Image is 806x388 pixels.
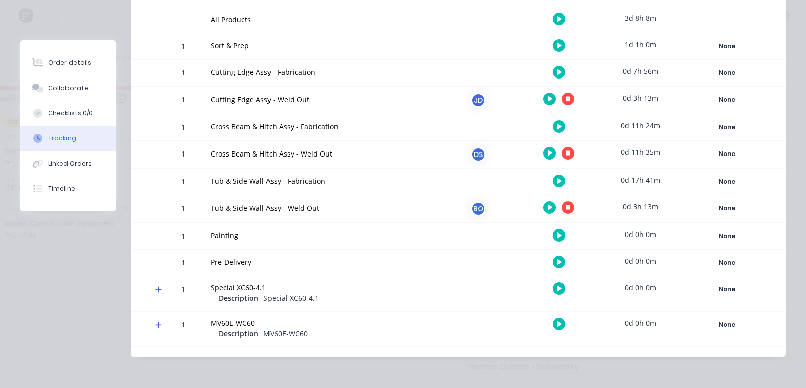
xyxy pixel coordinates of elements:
[168,313,198,346] div: 1
[690,229,764,243] button: None
[602,250,678,272] div: 0d 0h 0m
[168,142,198,168] div: 1
[211,230,427,241] div: Painting
[20,126,116,151] button: Tracking
[219,328,258,339] span: Description
[20,101,116,126] button: Checklists 0/0
[690,120,764,134] button: None
[691,318,763,331] div: None
[690,39,764,53] button: None
[211,14,427,25] div: All Products
[48,84,88,93] div: Collaborate
[168,35,198,59] div: 1
[168,116,198,140] div: 1
[263,293,319,303] span: Special XC60-4.1
[20,75,116,101] button: Collaborate
[211,176,427,186] div: Tub & Side Wall Assy - Fabrication
[263,329,308,338] span: MV60E-WC60
[691,121,763,134] div: None
[691,40,763,53] div: None
[211,148,427,159] div: Cross Beam & Hitch Assy - Weld Out
[602,312,678,334] div: 0d 0h 0m
[691,93,763,106] div: None
[602,33,678,56] div: 1d 1h 0m
[211,257,427,267] div: Pre-Delivery
[471,201,486,216] div: BO
[211,40,427,51] div: Sort & Prep
[48,58,91,67] div: Order details
[602,276,678,299] div: 0d 0h 0m
[168,61,198,86] div: 1
[20,151,116,176] button: Linked Orders
[48,159,92,168] div: Linked Orders
[48,134,76,143] div: Tracking
[168,278,198,311] div: 1
[690,201,764,215] button: None
[168,197,198,222] div: 1
[691,175,763,188] div: None
[691,229,763,243] div: None
[691,283,763,296] div: None
[602,60,678,83] div: 0d 7h 56m
[211,67,427,77] div: Cutting Edge Assy - Fabrication
[219,293,258,303] span: Description
[20,50,116,75] button: Order details
[691,202,763,215] div: None
[168,170,198,195] div: 1
[691,147,763,161] div: None
[602,195,678,218] div: 0d 3h 13m
[20,176,116,201] button: Timeline
[48,109,93,118] div: Checklists 0/0
[690,175,764,189] button: None
[602,87,678,109] div: 0d 3h 13m
[471,147,486,162] div: DS
[690,93,764,107] button: None
[211,94,427,105] div: Cutting Edge Assy - Weld Out
[211,318,427,328] div: MV60E-WC60
[690,147,764,161] button: None
[168,88,198,114] div: 1
[602,169,678,191] div: 0d 17h 41m
[48,184,75,193] div: Timeline
[471,93,486,108] div: JD
[690,66,764,80] button: None
[211,203,427,213] div: Tub & Side Wall Assy - Weld Out
[602,7,678,29] div: 3d 8h 8m
[168,251,198,276] div: 1
[602,223,678,246] div: 0d 0h 0m
[211,121,427,132] div: Cross Beam & Hitch Assy - Fabrication
[691,256,763,269] div: None
[690,318,764,332] button: None
[690,282,764,296] button: None
[168,224,198,249] div: 1
[602,114,678,137] div: 0d 11h 24m
[690,256,764,270] button: None
[602,141,678,164] div: 0d 11h 35m
[211,282,427,293] div: Special XC60-4.1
